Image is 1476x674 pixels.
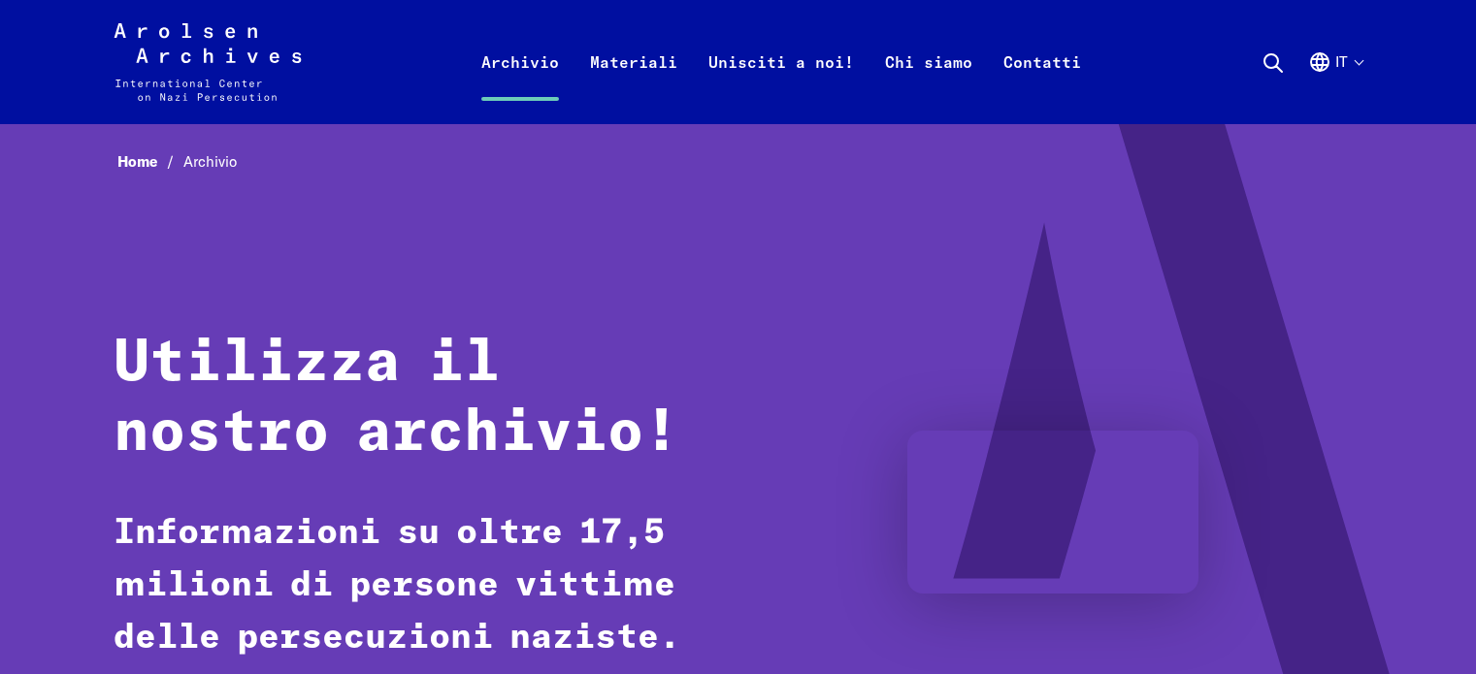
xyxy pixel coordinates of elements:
nav: Primaria [466,23,1097,101]
a: Archivio [466,47,574,124]
a: Contatti [988,47,1097,124]
p: Informazioni su oltre 17,5 milioni di persone vittime delle persecuzioni naziste. [114,507,705,664]
a: Unisciti a noi! [693,47,869,124]
a: Chi siamo [869,47,988,124]
a: Materiali [574,47,693,124]
span: Archivio [183,152,237,171]
nav: Breadcrumb [114,147,1363,177]
a: Home [117,152,183,171]
h1: Utilizza il nostro archivio! [114,329,705,468]
button: Italiano, selezione lingua [1308,50,1362,120]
